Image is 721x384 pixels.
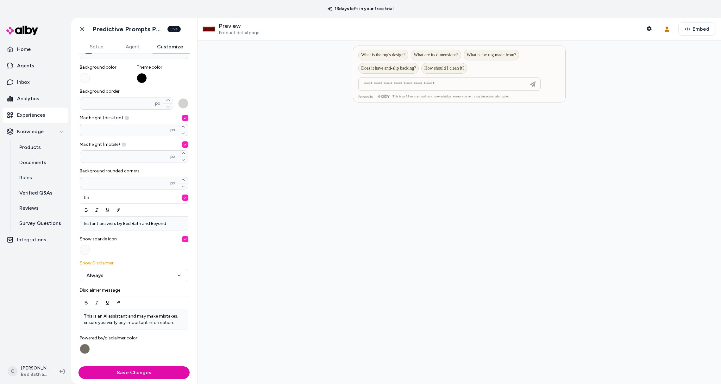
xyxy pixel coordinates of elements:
p: 13 days left in your free trial [324,6,397,12]
span: Powered by/disclaimer color [80,335,188,341]
button: Italic (Ctrl+U) [91,297,102,308]
p: Rules [19,174,32,182]
p: [PERSON_NAME] [21,365,49,371]
button: C[PERSON_NAME]Bed Bath and Beyond [4,361,54,381]
span: px [170,180,175,186]
div: Live [167,26,181,32]
span: Background color [80,64,132,71]
span: Show sparkle icon [80,236,188,242]
p: Knowledge [17,128,44,135]
h1: Predictive Prompts PDP [92,25,164,33]
button: Embed [678,22,716,36]
a: Integrations [3,232,68,247]
input: Background rounded cornerspx [80,180,170,186]
button: Bold (Ctrl+B) [81,204,91,216]
p: Survey Questions [19,220,61,227]
button: Max height (desktop) px [182,115,188,121]
p: Products [19,144,41,151]
p: Inbox [17,78,30,86]
span: Max height (mobile) [80,141,188,148]
input: Max height (mobile) px [80,153,170,160]
button: Save Changes [78,366,190,379]
span: Theme color [137,64,189,71]
button: Background rounded cornerspx [178,183,188,189]
a: Rules [13,170,68,185]
span: Product detail page [219,30,259,36]
label: Show Disclaimer [80,260,188,282]
button: Link [113,297,124,308]
a: Experiences [3,108,68,123]
p: Analytics [17,95,39,102]
a: Documents [13,155,68,170]
button: Max height (mobile) px [178,157,188,163]
button: Bold (Ctrl+B) [81,297,91,308]
p: Documents [19,159,46,166]
button: Underline (Ctrl+I) [102,297,113,308]
button: Show Disclaimer [80,269,188,282]
p: This is an AI assistant and may make mistakes, ensure you verify any important information. [84,313,184,326]
a: Inbox [3,75,68,90]
p: Verified Q&As [19,189,53,197]
button: Link [113,204,124,216]
button: Setup [78,40,115,53]
div: General [78,11,190,354]
span: px [155,100,160,107]
div: Disclaimer message [80,287,188,330]
p: Reviews [19,204,39,212]
button: Background borderpx [178,98,188,108]
input: Background borderpx [80,100,155,107]
p: Instant answers by Bed Bath and Beyond [84,220,184,227]
span: px [170,127,175,133]
a: Home [3,42,68,57]
p: Preview [219,22,259,30]
input: Max height (desktop) px [80,127,170,133]
span: Embed [693,25,709,33]
img: alby Logo [6,26,38,35]
button: Underline (Ctrl+I) [102,204,113,216]
button: Knowledge [3,124,68,139]
button: Max height (desktop) px [178,124,188,130]
span: Bed Bath and Beyond [21,371,49,378]
button: Max height (mobile) px [182,141,188,148]
button: Background borderpx [163,97,173,103]
button: Background rounded cornerspx [178,177,188,183]
a: Analytics [3,91,68,106]
span: Background border [80,88,188,95]
span: Title [80,195,188,201]
button: Background borderpx [163,103,173,110]
a: Verified Q&As [13,185,68,201]
p: Agents [17,62,34,70]
span: Max height (desktop) [80,115,188,121]
span: C [8,366,18,376]
button: Customize [151,40,190,53]
a: Agents [3,58,68,73]
p: Integrations [17,236,46,244]
button: Italic (Ctrl+U) [91,204,102,216]
button: Max height (desktop) px [178,130,188,136]
span: px [170,153,175,160]
a: Reviews [13,201,68,216]
p: Experiences [17,111,45,119]
button: Max height (mobile) px [178,151,188,157]
button: Agent [115,40,151,53]
a: Products [13,140,68,155]
img: Paseo Road by HiEnd Accents 3-Star Scroll Motif Rug, 24"x60" [203,23,215,35]
p: Home [17,46,31,53]
a: Survey Questions [13,216,68,231]
button: Powered by/disclaimer color [80,344,90,354]
span: Background rounded corners [80,168,188,174]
